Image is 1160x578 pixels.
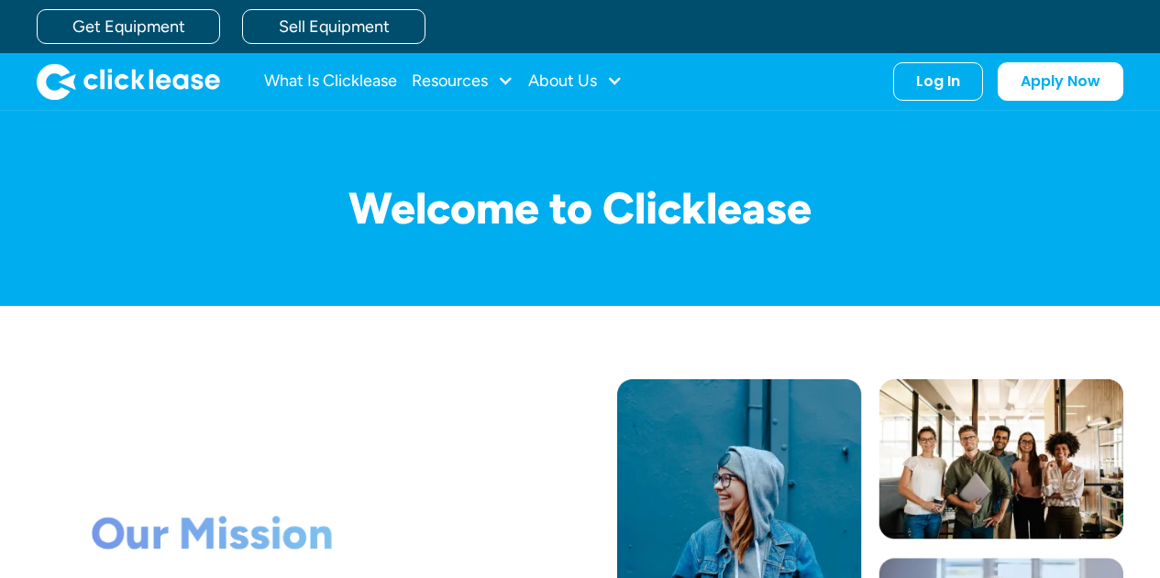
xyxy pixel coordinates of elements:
h1: Our Mission [91,507,531,561]
a: Get Equipment [37,9,220,44]
a: Sell Equipment [242,9,425,44]
img: Clicklease logo [37,63,220,100]
div: About Us [528,63,623,100]
a: Apply Now [998,62,1123,101]
a: home [37,63,220,100]
div: Log In [916,72,960,91]
h1: Welcome to Clicklease [37,184,1123,233]
a: What Is Clicklease [264,63,397,100]
div: Resources [412,63,514,100]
